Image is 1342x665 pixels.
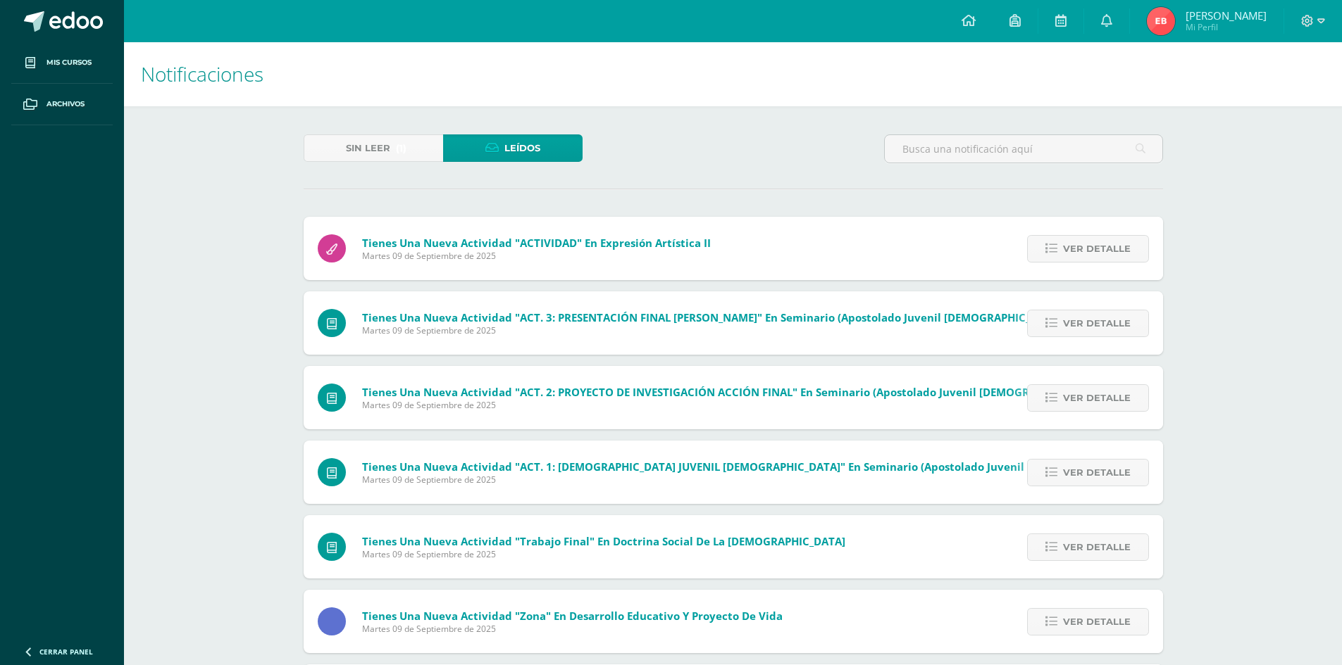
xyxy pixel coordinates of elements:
span: Ver detalle [1063,236,1131,262]
img: 71711bd8aa2cf53c91d992f3c93e6204.png [1147,7,1175,35]
span: Leídos [504,135,540,161]
a: Mis cursos [11,42,113,84]
span: Archivos [46,99,85,110]
span: Ver detalle [1063,460,1131,486]
span: Notificaciones [141,61,263,87]
span: Tienes una nueva actividad "Trabajo final" En Doctrina Social de la [DEMOGRAPHIC_DATA] [362,534,845,548]
span: Mis cursos [46,57,92,68]
a: Leídos [443,134,583,162]
span: Martes 09 de Septiembre de 2025 [362,250,711,262]
span: (1) [396,135,406,161]
span: Ver detalle [1063,609,1131,635]
span: Tienes una nueva actividad "ACT. 2: PROYECTO DE INVESTIGACIÓN ACCIÓN FINAL" En Seminario (Apostol... [362,385,1123,399]
span: Ver detalle [1063,310,1131,336]
a: Archivos [11,84,113,125]
span: Tienes una nueva actividad "ACTIVIDAD" En Expresión Artística II [362,236,711,250]
span: Ver detalle [1063,385,1131,411]
span: Martes 09 de Septiembre de 2025 [362,548,845,560]
span: Martes 09 de Septiembre de 2025 [362,623,783,635]
span: Ver detalle [1063,534,1131,560]
span: Martes 09 de Septiembre de 2025 [362,324,1088,336]
span: Martes 09 de Septiembre de 2025 [362,399,1123,411]
span: Sin leer [346,135,390,161]
span: Tienes una nueva actividad "ACT. 3: PRESENTACIÓN FINAL [PERSON_NAME]" En Seminario (Apostolado Ju... [362,310,1088,324]
span: Martes 09 de Septiembre de 2025 [362,474,1171,486]
a: Sin leer(1) [304,134,443,162]
span: Cerrar panel [39,647,93,657]
input: Busca una notificación aquí [885,135,1162,163]
span: Tienes una nueva actividad "ACT. 1: [DEMOGRAPHIC_DATA] JUVENIL [DEMOGRAPHIC_DATA]" En Seminario (... [362,460,1171,474]
span: Mi Perfil [1186,21,1267,33]
span: Tienes una nueva actividad "Zona" En Desarrollo Educativo y Proyecto de Vida [362,609,783,623]
span: [PERSON_NAME] [1186,8,1267,23]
